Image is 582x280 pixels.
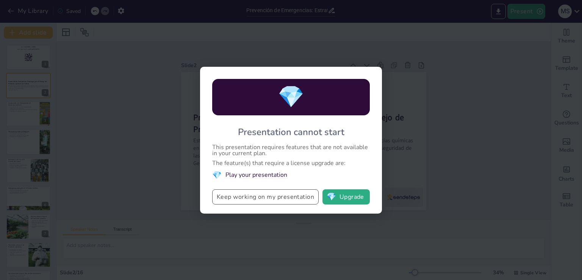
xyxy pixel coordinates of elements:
[322,189,370,204] button: diamondUpgrade
[212,160,370,166] div: The feature(s) that require a license upgrade are:
[238,126,344,138] div: Presentation cannot start
[212,170,222,180] span: diamond
[212,189,319,204] button: Keep working on my presentation
[327,193,336,201] span: diamond
[278,82,304,112] span: diamond
[212,170,370,180] li: Play your presentation
[212,144,370,156] div: This presentation requires features that are not available in your current plan.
